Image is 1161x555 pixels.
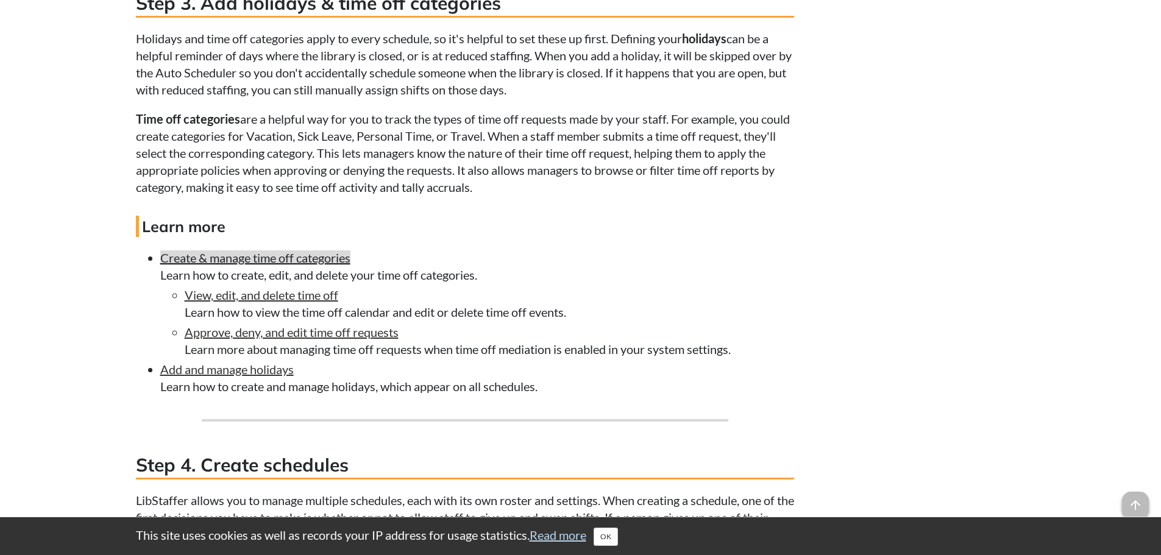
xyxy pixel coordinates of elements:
[185,286,794,320] li: Learn how to view the time off calendar and edit or delete time off events.
[185,325,399,339] a: Approve, deny, and edit time off requests
[136,110,794,196] p: are a helpful way for you to track the types of time off requests made by your staff. For example...
[160,362,294,376] a: Add and manage holidays
[1122,492,1149,518] span: arrow_upward
[185,323,794,358] li: Learn more about managing time off requests when time off mediation is enabled in your system set...
[682,31,726,46] strong: holidays
[160,250,350,265] a: Create & manage time off categories
[124,526,1038,546] div: This site uses cookies as well as records your IP address for usage statistics.
[136,216,794,237] h4: Learn more
[530,528,586,542] a: Read more
[136,111,240,126] strong: Time off categories
[160,361,794,395] li: Learn how to create and manage holidays, which appear on all schedules.
[136,30,794,98] p: Holidays and time off categories apply to every schedule, so it's helpful to set these up first. ...
[185,288,338,302] a: View, edit, and delete time off
[136,452,794,479] h3: Step 4. Create schedules
[594,528,618,546] button: Close
[1122,493,1149,507] a: arrow_upward
[160,249,794,358] li: Learn how to create, edit, and delete your time off categories.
